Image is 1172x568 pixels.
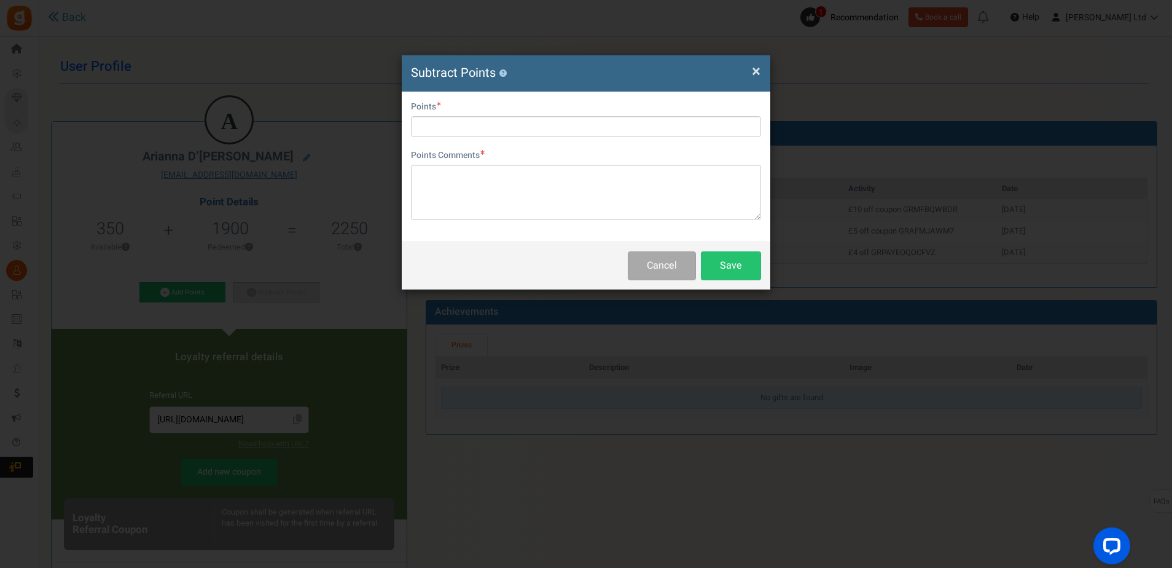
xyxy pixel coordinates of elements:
label: Points [411,101,441,113]
h4: Subtract Points [411,65,761,82]
span: × [752,60,760,83]
button: Save [701,251,761,280]
button: Cancel [628,251,696,280]
label: Points Comments [411,149,485,162]
button: ? [499,69,507,77]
